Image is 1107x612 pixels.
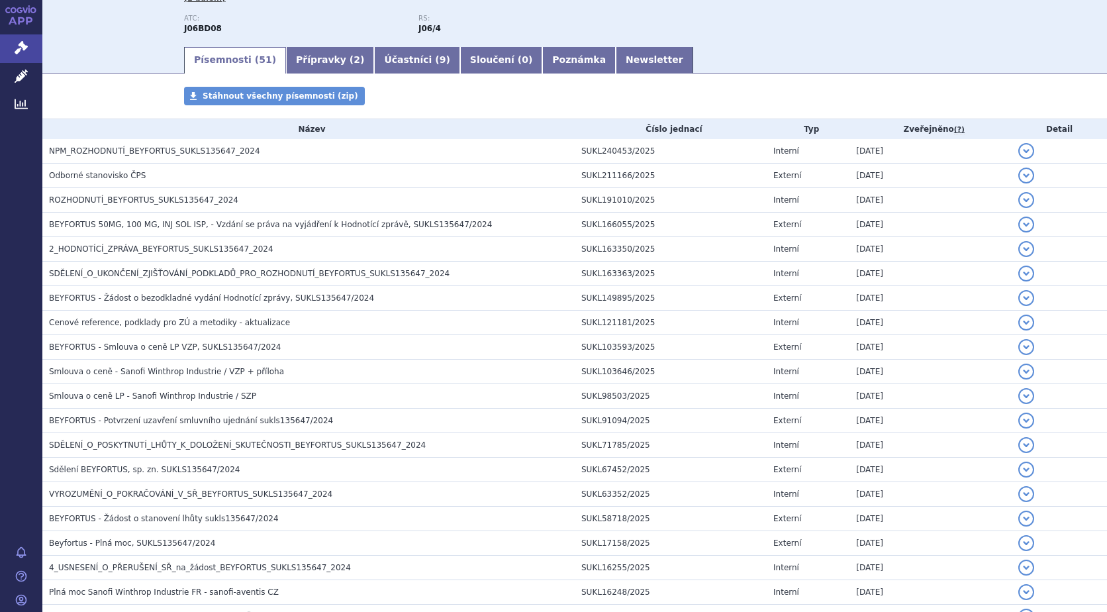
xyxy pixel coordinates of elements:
[542,47,616,74] a: Poznámka
[259,54,271,65] span: 51
[575,237,767,262] td: SUKL163350/2025
[49,146,260,156] span: NPM_ROZHODNUTÍ_BEYFORTUS_SUKLS135647_2024
[1018,315,1034,331] button: detail
[49,465,240,474] span: Sdělení BEYFORTUS, sp. zn. SUKLS135647/2024
[773,416,801,425] span: Externí
[849,262,1012,286] td: [DATE]
[773,171,801,180] span: Externí
[1018,437,1034,453] button: detail
[1018,486,1034,502] button: detail
[1018,560,1034,576] button: detail
[849,286,1012,311] td: [DATE]
[773,587,799,597] span: Interní
[1018,168,1034,183] button: detail
[575,482,767,507] td: SUKL63352/2025
[1018,364,1034,380] button: detail
[49,367,284,376] span: Smlouva o ceně - Sanofi Winthrop Industrie / VZP + příloha
[49,195,238,205] span: ROZHODNUTÍ_BEYFORTUS_SUKLS135647_2024
[849,335,1012,360] td: [DATE]
[1018,217,1034,232] button: detail
[575,409,767,433] td: SUKL91094/2025
[49,538,215,548] span: Beyfortus - Plná moc, SUKLS135647/2024
[849,556,1012,580] td: [DATE]
[849,507,1012,531] td: [DATE]
[849,384,1012,409] td: [DATE]
[773,514,801,523] span: Externí
[1018,584,1034,600] button: detail
[1018,511,1034,527] button: detail
[773,269,799,278] span: Interní
[849,164,1012,188] td: [DATE]
[849,119,1012,139] th: Zveřejněno
[184,47,286,74] a: Písemnosti (51)
[1018,143,1034,159] button: detail
[575,213,767,237] td: SUKL166055/2025
[773,367,799,376] span: Interní
[575,360,767,384] td: SUKL103646/2025
[42,119,575,139] th: Název
[286,47,374,74] a: Přípravky (2)
[49,440,426,450] span: SDĚLENÍ_O_POSKYTNUTÍ_LHŮTY_K_DOLOŽENÍ_SKUTEČNOSTI_BEYFORTUS_SUKLS135647_2024
[773,391,799,401] span: Interní
[575,384,767,409] td: SUKL98503/2025
[773,342,801,352] span: Externí
[773,563,799,572] span: Interní
[575,164,767,188] td: SUKL211166/2025
[184,87,365,105] a: Stáhnout všechny písemnosti (zip)
[773,293,801,303] span: Externí
[767,119,849,139] th: Typ
[575,286,767,311] td: SUKL149895/2025
[575,311,767,335] td: SUKL121181/2025
[49,342,281,352] span: BEYFORTUS - Smlouva o ceně LP VZP, SUKLS135647/2024
[184,15,405,23] p: ATC:
[1018,266,1034,281] button: detail
[849,433,1012,458] td: [DATE]
[49,220,492,229] span: BEYFORTUS 50MG, 100 MG, INJ SOL ISP, - Vzdání se práva na vyjádření k Hodnotící zprávě, SUKLS1356...
[575,119,767,139] th: Číslo jednací
[575,580,767,605] td: SUKL16248/2025
[575,507,767,531] td: SUKL58718/2025
[773,146,799,156] span: Interní
[849,139,1012,164] td: [DATE]
[418,24,441,33] strong: nirsevimab
[49,244,273,254] span: 2_HODNOTÍCÍ_ZPRÁVA_BEYFORTUS_SUKLS135647_2024
[616,47,693,74] a: Newsletter
[1018,241,1034,257] button: detail
[773,489,799,499] span: Interní
[1018,192,1034,208] button: detail
[1018,535,1034,551] button: detail
[773,465,801,474] span: Externí
[49,563,351,572] span: 4_USNESENÍ_O_PŘERUŠENÍ_SŘ_na_žádost_BEYFORTUS_SUKLS135647_2024
[1018,290,1034,306] button: detail
[849,311,1012,335] td: [DATE]
[575,531,767,556] td: SUKL17158/2025
[49,391,256,401] span: Smlouva o ceně LP - Sanofi Winthrop Industrie / SZP
[773,195,799,205] span: Interní
[522,54,528,65] span: 0
[575,188,767,213] td: SUKL191010/2025
[575,262,767,286] td: SUKL163363/2025
[184,24,222,33] strong: NIRSEVIMAB
[440,54,446,65] span: 9
[773,318,799,327] span: Interní
[418,15,640,23] p: RS:
[49,416,333,425] span: BEYFORTUS - Potvrzení uzavření smluvního ujednání sukls135647/2024
[575,139,767,164] td: SUKL240453/2025
[849,580,1012,605] td: [DATE]
[49,318,290,327] span: Cenové reference, podklady pro ZÚ a metodiky - aktualizace
[575,458,767,482] td: SUKL67452/2025
[49,587,279,597] span: Plná moc Sanofi Winthrop Industrie FR - sanofi-aventis CZ
[773,538,801,548] span: Externí
[849,360,1012,384] td: [DATE]
[773,440,799,450] span: Interní
[849,188,1012,213] td: [DATE]
[849,213,1012,237] td: [DATE]
[49,269,450,278] span: SDĚLENÍ_O_UKONČENÍ_ZJIŠŤOVÁNÍ_PODKLADŮ_PRO_ROZHODNUTÍ_BEYFORTUS_SUKLS135647_2024
[1018,462,1034,478] button: detail
[575,335,767,360] td: SUKL103593/2025
[849,482,1012,507] td: [DATE]
[49,293,374,303] span: BEYFORTUS - Žádost o bezodkladné vydání Hodnotící zprávy, SUKLS135647/2024
[849,237,1012,262] td: [DATE]
[49,514,279,523] span: BEYFORTUS - Žádost o stanovení lhůty sukls135647/2024
[49,171,146,180] span: Odborné stanovisko ČPS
